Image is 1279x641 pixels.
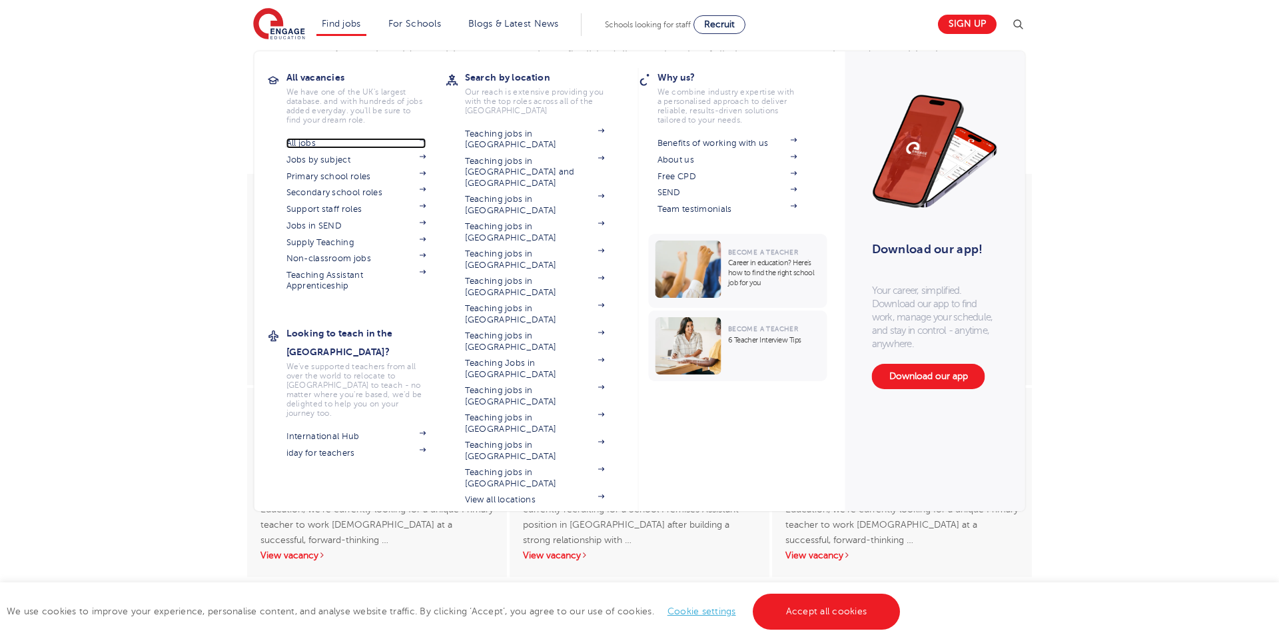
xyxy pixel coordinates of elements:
a: Teaching jobs in [GEOGRAPHIC_DATA] [465,412,605,434]
a: Jobs by subject [286,155,426,165]
p: Primary Teacher Required for Primary School in [GEOGRAPHIC_DATA] About the role: At Engage Educat... [260,456,494,532]
a: Teaching jobs in [GEOGRAPHIC_DATA] [465,276,605,298]
a: Recruit [693,15,745,34]
span: Become a Teacher [728,325,798,332]
span: Recruit [704,19,735,29]
a: Teaching jobs in [GEOGRAPHIC_DATA] [465,249,605,271]
a: iday for teachers [286,448,426,458]
a: Why us?We combine industry expertise with a personalised approach to deliver reliable, results-dr... [657,68,817,125]
img: Engage Education [253,8,305,41]
a: For Schools [388,19,441,29]
a: Teaching jobs in [GEOGRAPHIC_DATA] [465,303,605,325]
a: SEND [657,187,797,198]
p: We've supported teachers from all over the world to relocate to [GEOGRAPHIC_DATA] to teach - no m... [286,362,426,418]
h3: All vacancies [286,68,446,87]
p: School Caretaker required for a School in [GEOGRAPHIC_DATA] At Engage Education, we’re currently ... [523,456,756,532]
a: Teaching jobs in [GEOGRAPHIC_DATA] [465,385,605,407]
a: Teaching Assistant Apprenticeship [286,270,426,292]
h3: Search by location [465,68,625,87]
p: Primary Teacher Required for Primary School in [GEOGRAPHIC_DATA] About the role: At Engage Educat... [785,456,1019,532]
a: Support staff roles [286,204,426,215]
a: View all locations [465,494,605,505]
a: Become a Teacher6 Teacher Interview Tips [649,311,831,381]
a: Search by locationOur reach is extensive providing you with the top roles across all of the [GEOG... [465,68,625,115]
span: We use cookies to improve your experience, personalise content, and analyse website traffic. By c... [7,606,903,616]
a: Looking to teach in the [GEOGRAPHIC_DATA]?We've supported teachers from all over the world to rel... [286,324,446,418]
p: We have one of the UK's largest database. and with hundreds of jobs added everyday. you'll be sur... [286,87,426,125]
p: 6 Teacher Interview Tips [728,335,821,345]
a: Teaching jobs in [GEOGRAPHIC_DATA] [465,467,605,489]
a: Teaching jobs in [GEOGRAPHIC_DATA] [465,129,605,151]
h3: Download our app! [872,235,993,264]
a: Teaching jobs in [GEOGRAPHIC_DATA] [465,194,605,216]
p: Our reach is extensive providing you with the top roles across all of the [GEOGRAPHIC_DATA] [465,87,605,115]
span: Become a Teacher [728,249,798,256]
a: Team testimonials [657,204,797,215]
a: Teaching jobs in [GEOGRAPHIC_DATA] [465,221,605,243]
a: View vacancy [785,550,851,560]
a: Download our app [872,364,985,389]
p: Your career, simplified. Download our app to find work, manage your schedule, and stay in control... [872,284,999,350]
a: Free CPD [657,171,797,182]
a: About us [657,155,797,165]
a: Find jobs [322,19,361,29]
a: Sign up [938,15,997,34]
a: Teaching jobs in [GEOGRAPHIC_DATA] and [GEOGRAPHIC_DATA] [465,156,605,189]
p: Career in education? Here’s how to find the right school job for you [728,258,821,288]
a: Jobs in SEND [286,221,426,231]
a: Teaching jobs in [GEOGRAPHIC_DATA] [465,440,605,462]
p: We combine industry expertise with a personalised approach to deliver reliable, results-driven so... [657,87,797,125]
a: View vacancy [260,550,326,560]
h3: Looking to teach in the [GEOGRAPHIC_DATA]? [286,324,446,361]
a: Become a TeacherCareer in education? Here’s how to find the right school job for you [649,234,831,308]
a: View vacancy [523,550,588,560]
a: Secondary school roles [286,187,426,198]
a: Blogs & Latest News [468,19,559,29]
span: Schools looking for staff [605,20,691,29]
a: Cookie settings [667,606,736,616]
a: Benefits of working with us [657,138,797,149]
a: Teaching Jobs in [GEOGRAPHIC_DATA] [465,358,605,380]
a: All vacanciesWe have one of the UK's largest database. and with hundreds of jobs added everyday. ... [286,68,446,125]
a: Teaching jobs in [GEOGRAPHIC_DATA] [465,330,605,352]
a: International Hub [286,431,426,442]
a: Primary school roles [286,171,426,182]
a: Non-classroom jobs [286,253,426,264]
h3: Why us? [657,68,817,87]
a: Supply Teaching [286,237,426,248]
a: All jobs [286,138,426,149]
a: Accept all cookies [753,594,901,630]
